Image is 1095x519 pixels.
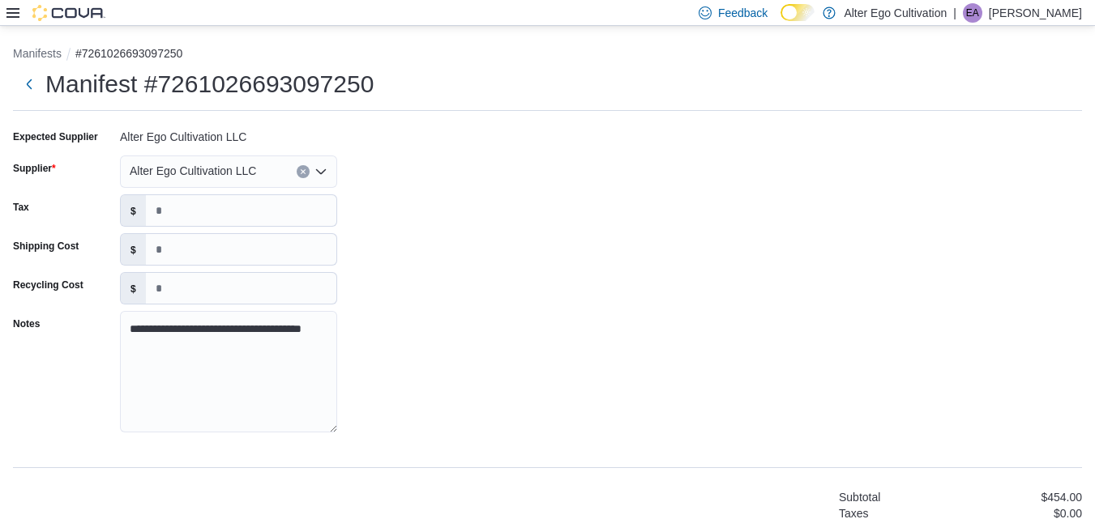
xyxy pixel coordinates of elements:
[121,195,146,226] label: $
[314,165,327,178] button: Open list of options
[13,279,83,291] label: Recycling Cost
[13,45,1082,65] nav: An example of EuiBreadcrumbs
[718,5,768,21] span: Feedback
[13,240,79,253] label: Shipping Cost
[32,5,105,21] img: Cova
[13,317,40,330] label: Notes
[844,3,947,23] p: Alter Ego Cultivation
[989,3,1082,23] p: [PERSON_NAME]
[120,124,337,143] div: Alter Ego Cultivation LLC
[13,47,62,60] button: Manifests
[121,234,146,265] label: $
[121,273,146,304] label: $
[953,3,956,23] p: |
[13,201,29,214] label: Tax
[1041,491,1082,504] p: $454.00
[75,47,182,60] button: #7261026693097250
[45,68,374,100] h1: Manifest #7261026693097250
[781,21,781,22] span: Dark Mode
[297,165,310,178] button: Clear input
[13,68,45,100] button: Next
[839,491,880,504] h6: Subtotal
[13,130,98,143] label: Expected Supplier
[130,161,256,181] span: Alter Ego Cultivation LLC
[781,4,815,21] input: Dark Mode
[13,162,56,175] label: Supplier
[966,3,979,23] span: EA
[963,3,982,23] div: Efrain Ambriz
